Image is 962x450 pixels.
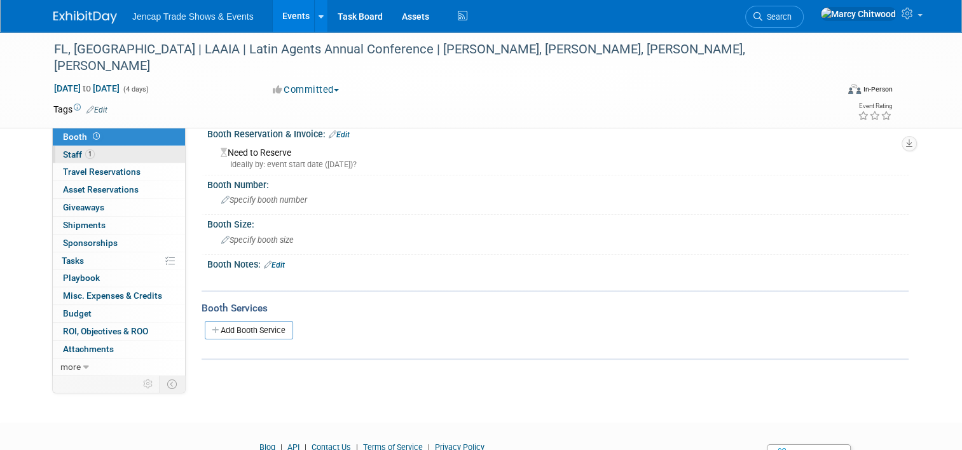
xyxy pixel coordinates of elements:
div: Booth Reservation & Invoice: [207,125,909,141]
span: Staff [63,149,95,160]
span: Booth [63,132,102,142]
span: (4 days) [122,85,149,93]
span: Giveaways [63,202,104,212]
a: Tasks [53,252,185,269]
img: ExhibitDay [53,11,117,24]
div: Event Format [769,82,893,101]
a: Shipments [53,217,185,234]
a: Travel Reservations [53,163,185,181]
span: more [60,362,81,372]
a: Sponsorships [53,235,185,252]
a: Edit [329,130,350,139]
a: Asset Reservations [53,181,185,198]
td: Toggle Event Tabs [160,376,186,392]
a: Staff1 [53,146,185,163]
td: Personalize Event Tab Strip [137,376,160,392]
div: Ideally by: event start date ([DATE])? [221,159,899,170]
a: Search [745,6,804,28]
span: Asset Reservations [63,184,139,194]
span: Attachments [63,344,114,354]
a: Playbook [53,269,185,287]
a: Booth [53,128,185,146]
div: Need to Reserve [217,143,899,170]
div: Booth Size: [207,215,909,231]
a: more [53,358,185,376]
span: to [81,83,93,93]
span: Specify booth number [221,195,307,205]
span: Travel Reservations [63,167,141,177]
span: ROI, Objectives & ROO [63,326,148,336]
div: FL, [GEOGRAPHIC_DATA] | LAAIA | Latin Agents Annual Conference | [PERSON_NAME], [PERSON_NAME], [P... [50,38,821,77]
img: Format-Inperson.png [848,84,861,94]
a: Budget [53,305,185,322]
div: Event Rating [858,103,892,109]
span: Search [762,12,792,22]
span: 1 [85,149,95,159]
a: Edit [264,261,285,269]
button: Committed [268,83,344,97]
a: ROI, Objectives & ROO [53,323,185,340]
span: [DATE] [DATE] [53,83,120,94]
span: Specify booth size [221,235,294,245]
a: Misc. Expenses & Credits [53,287,185,304]
img: Marcy Chitwood [820,7,897,21]
span: Tasks [62,256,84,266]
div: Booth Notes: [207,255,909,271]
a: Add Booth Service [205,321,293,339]
td: Tags [53,103,107,116]
div: Booth Number: [207,175,909,191]
div: Booth Services [202,301,909,315]
a: Attachments [53,341,185,358]
div: In-Person [863,85,893,94]
span: Booth not reserved yet [90,132,102,141]
span: Playbook [63,273,100,283]
a: Edit [86,106,107,114]
a: Giveaways [53,199,185,216]
span: Budget [63,308,92,318]
span: Misc. Expenses & Credits [63,290,162,301]
span: Sponsorships [63,238,118,248]
span: Jencap Trade Shows & Events [132,11,254,22]
span: Shipments [63,220,106,230]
